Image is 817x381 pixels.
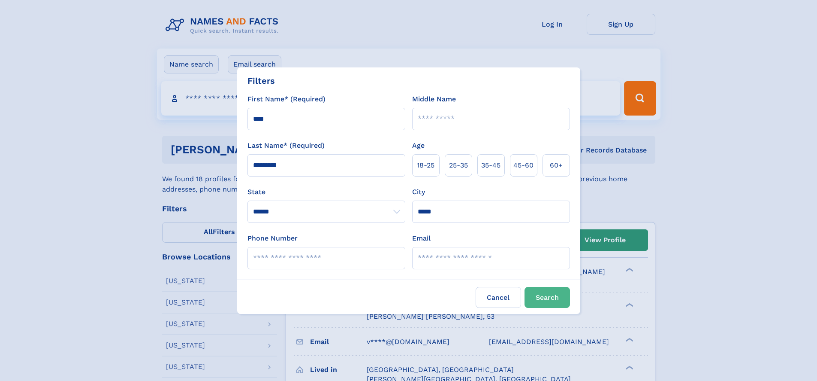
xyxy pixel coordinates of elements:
[247,74,275,87] div: Filters
[247,187,405,197] label: State
[412,140,425,151] label: Age
[412,233,431,244] label: Email
[525,287,570,308] button: Search
[247,233,298,244] label: Phone Number
[476,287,521,308] label: Cancel
[513,160,534,171] span: 45‑60
[550,160,563,171] span: 60+
[481,160,500,171] span: 35‑45
[412,187,425,197] label: City
[247,94,326,104] label: First Name* (Required)
[247,140,325,151] label: Last Name* (Required)
[417,160,434,171] span: 18‑25
[449,160,468,171] span: 25‑35
[412,94,456,104] label: Middle Name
